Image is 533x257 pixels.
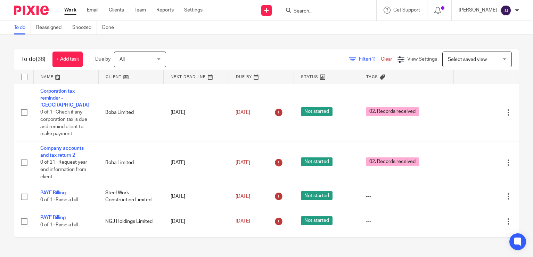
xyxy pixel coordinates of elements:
[393,8,420,13] span: Get Support
[36,56,46,62] span: (38)
[40,223,78,227] span: 0 of 1 · Raise a bill
[236,194,250,199] span: [DATE]
[134,7,146,14] a: Team
[500,5,511,16] img: svg%3E
[109,7,124,14] a: Clients
[14,21,31,34] a: To do
[21,56,46,63] h1: To do
[366,107,419,116] span: 02. Records received
[164,209,229,234] td: [DATE]
[14,6,49,15] img: Pixie
[52,52,83,67] a: + Add task
[40,160,87,179] span: 0 of 21 · Request year end information from client
[184,7,203,14] a: Settings
[381,57,392,62] a: Clear
[407,57,437,62] span: View Settings
[72,21,97,34] a: Snoozed
[40,197,78,202] span: 0 of 1 · Raise a bill
[236,110,250,115] span: [DATE]
[40,215,66,220] a: PAYE Billing
[293,8,355,15] input: Search
[98,209,163,234] td: NGJ Holdings Limited
[448,57,487,62] span: Select saved view
[98,141,163,184] td: Boba Limited
[87,7,98,14] a: Email
[40,110,87,137] span: 0 of 1 · Check if any corporation tax is due and remind client to make payment
[236,219,250,224] span: [DATE]
[459,7,497,14] p: [PERSON_NAME]
[98,84,163,141] td: Boba Limited
[164,184,229,209] td: [DATE]
[36,21,67,34] a: Reassigned
[301,107,333,116] span: Not started
[40,89,89,108] a: Corporation tax reminder - [GEOGRAPHIC_DATA]
[164,84,229,141] td: [DATE]
[40,146,84,158] a: Company accounts and tax return 2
[120,57,125,62] span: All
[301,216,333,225] span: Not started
[40,190,66,195] a: PAYE Billing
[301,191,333,200] span: Not started
[366,193,447,200] div: ---
[156,7,174,14] a: Reports
[366,218,447,225] div: ---
[98,184,163,209] td: Steel Work Construction Limited
[95,56,110,63] p: Due by
[366,157,419,166] span: 02. Records received
[102,21,119,34] a: Done
[359,57,381,62] span: Filter
[366,75,378,79] span: Tags
[301,157,333,166] span: Not started
[370,57,376,62] span: (1)
[64,7,76,14] a: Work
[236,160,250,165] span: [DATE]
[164,141,229,184] td: [DATE]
